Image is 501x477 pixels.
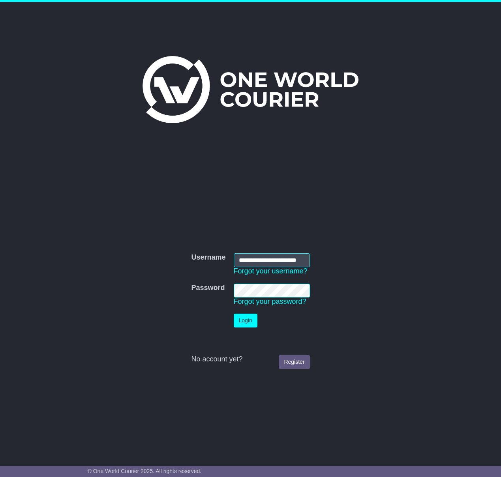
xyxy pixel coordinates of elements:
[234,314,257,327] button: Login
[191,253,225,262] label: Username
[234,297,306,305] a: Forgot your password?
[88,468,202,474] span: © One World Courier 2025. All rights reserved.
[234,267,308,275] a: Forgot your username?
[191,284,225,292] label: Password
[191,355,310,364] div: No account yet?
[143,56,358,123] img: One World
[279,355,310,369] a: Register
